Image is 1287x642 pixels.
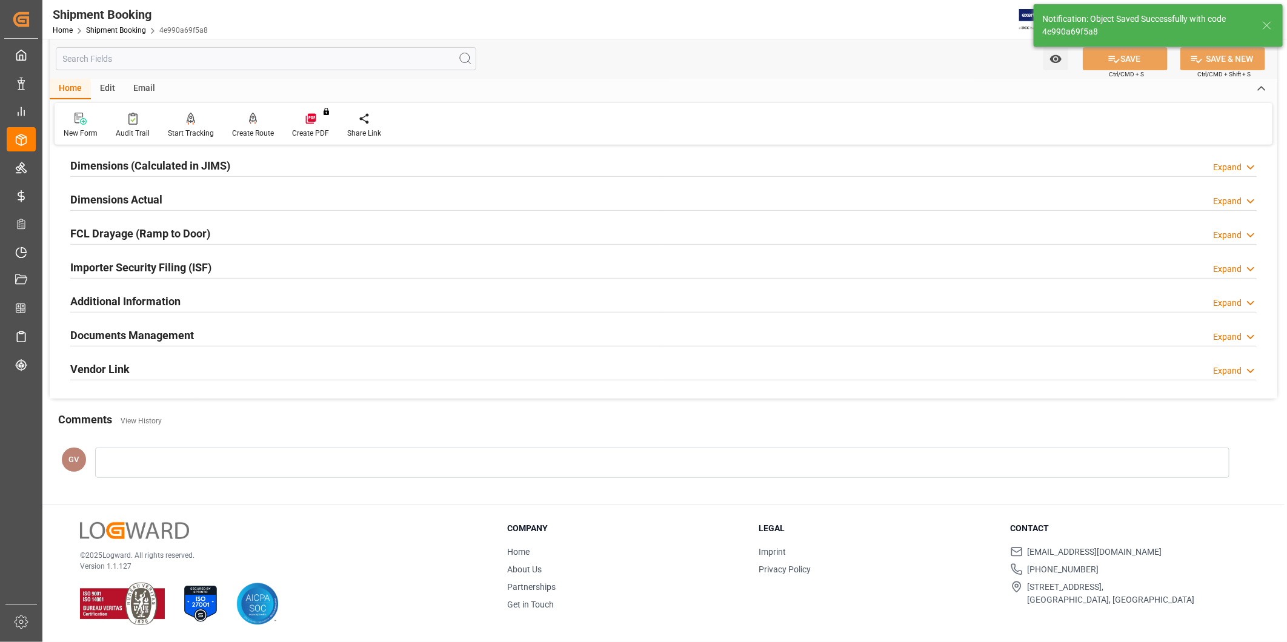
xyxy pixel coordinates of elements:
[80,550,477,561] p: © 2025 Logward. All rights reserved.
[121,417,162,425] a: View History
[1042,13,1251,38] div: Notification: Object Saved Successfully with code 4e990a69f5a8
[1028,563,1099,576] span: [PHONE_NUMBER]
[168,128,214,139] div: Start Tracking
[507,564,542,574] a: About Us
[1213,195,1242,208] div: Expand
[507,522,743,535] h3: Company
[232,128,274,139] div: Create Route
[58,411,112,428] h2: Comments
[70,361,130,377] h2: Vendor Link
[64,128,98,139] div: New Form
[179,583,222,625] img: ISO 27001 Certification
[1011,522,1247,535] h3: Contact
[70,293,181,309] h2: Additional Information
[1083,47,1168,70] button: SAVE
[70,259,211,276] h2: Importer Security Filing (ISF)
[1213,331,1242,343] div: Expand
[56,47,476,70] input: Search Fields
[1043,47,1068,70] button: open menu
[1180,47,1265,70] button: SAVE & NEW
[1213,161,1242,174] div: Expand
[507,547,530,557] a: Home
[507,600,554,609] a: Get in Touch
[91,79,124,99] div: Edit
[70,191,162,208] h2: Dimensions Actual
[759,564,811,574] a: Privacy Policy
[80,561,477,572] p: Version 1.1.127
[1028,581,1195,606] span: [STREET_ADDRESS], [GEOGRAPHIC_DATA], [GEOGRAPHIC_DATA]
[759,547,786,557] a: Imprint
[80,522,189,540] img: Logward Logo
[50,79,91,99] div: Home
[116,128,150,139] div: Audit Trail
[70,225,210,242] h2: FCL Drayage (Ramp to Door)
[86,26,146,35] a: Shipment Booking
[1197,70,1251,79] span: Ctrl/CMD + Shift + S
[1019,9,1061,30] img: Exertis%20JAM%20-%20Email%20Logo.jpg_1722504956.jpg
[53,26,73,35] a: Home
[507,582,556,592] a: Partnerships
[759,522,995,535] h3: Legal
[1109,70,1144,79] span: Ctrl/CMD + S
[53,5,208,24] div: Shipment Booking
[124,79,164,99] div: Email
[347,128,381,139] div: Share Link
[70,327,194,343] h2: Documents Management
[80,583,165,625] img: ISO 9001 & ISO 14001 Certification
[1028,546,1162,558] span: [EMAIL_ADDRESS][DOMAIN_NAME]
[70,157,230,174] h2: Dimensions (Calculated in JIMS)
[69,455,79,464] span: GV
[1213,263,1242,276] div: Expand
[1213,365,1242,377] div: Expand
[1213,297,1242,309] div: Expand
[1213,229,1242,242] div: Expand
[236,583,279,625] img: AICPA SOC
